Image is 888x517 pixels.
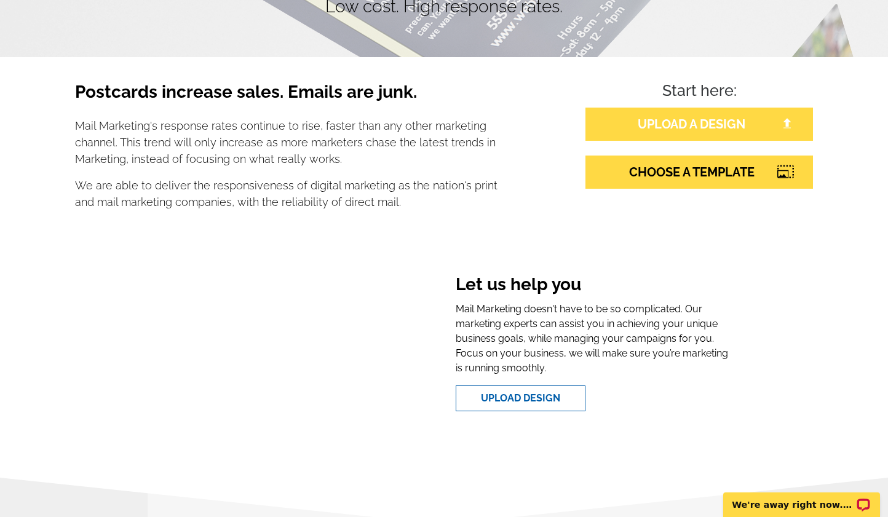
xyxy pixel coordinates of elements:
img: file-upload-white.png [782,118,793,129]
p: Mail Marketing doesn't have to be so complicated. Our marketing experts can assist you in achievi... [456,302,731,376]
p: Mail Marketing's response rates continue to rise, faster than any other marketing channel. This t... [75,117,498,167]
iframe: Welcome To expresscopy [158,264,419,421]
p: We are able to deliver the responsiveness of digital marketing as the nation's print and mail mar... [75,177,498,210]
a: UPLOAD A DESIGN [585,108,813,141]
h3: Postcards increase sales. Emails are junk. [75,82,498,112]
a: CHOOSE A TEMPLATE [585,156,813,189]
h3: Let us help you [456,274,731,298]
a: Upload Design [456,385,585,411]
iframe: LiveChat chat widget [715,478,888,517]
h4: Start here: [585,82,813,103]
